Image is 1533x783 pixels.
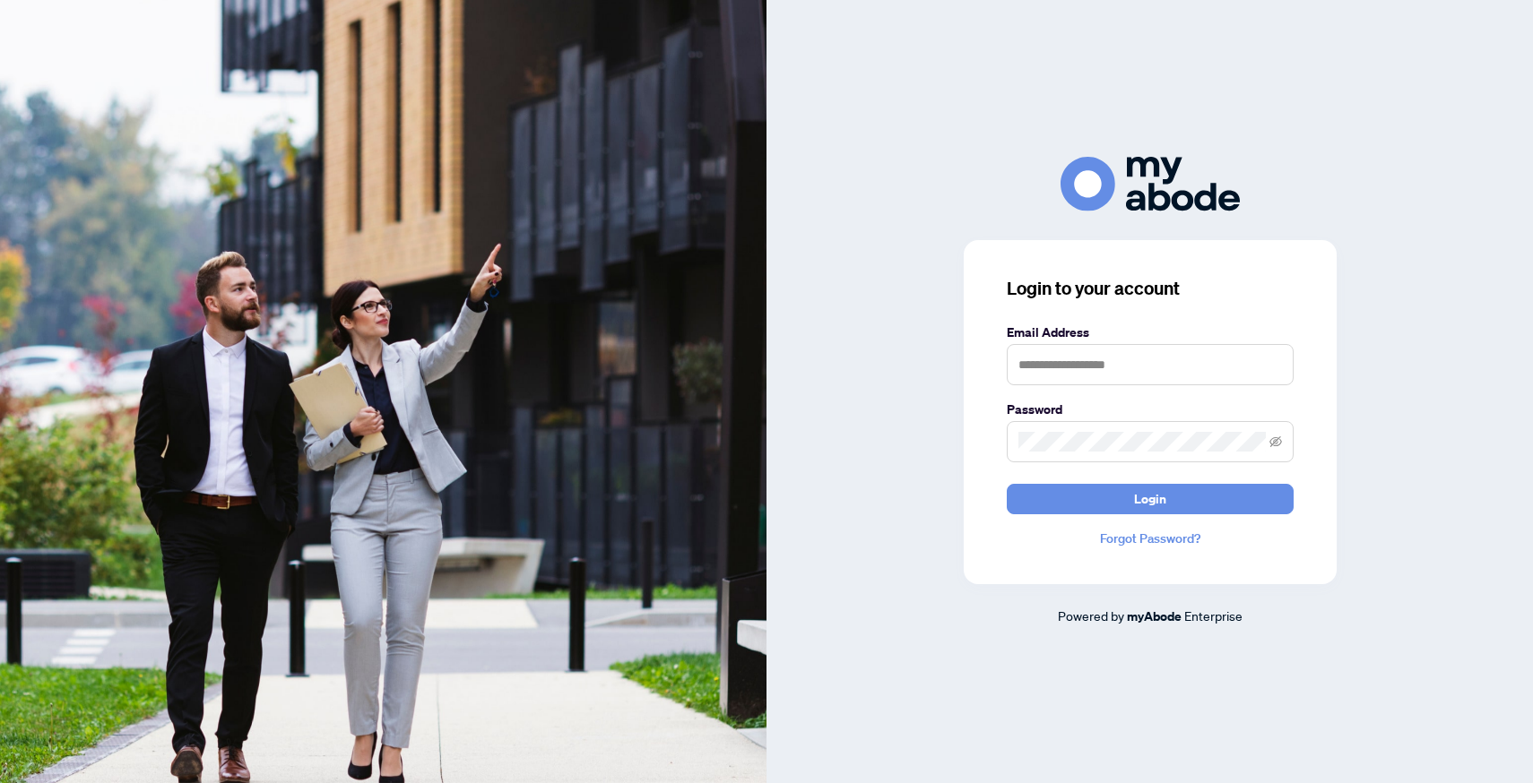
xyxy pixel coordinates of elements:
span: Powered by [1058,607,1124,624]
a: Forgot Password? [1007,529,1294,548]
span: eye-invisible [1269,435,1282,448]
img: ma-logo [1061,157,1240,211]
label: Email Address [1007,323,1294,342]
span: Enterprise [1184,607,1243,624]
span: Login [1134,485,1166,513]
button: Login [1007,484,1294,514]
label: Password [1007,400,1294,419]
a: myAbode [1127,607,1182,626]
h3: Login to your account [1007,276,1294,301]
